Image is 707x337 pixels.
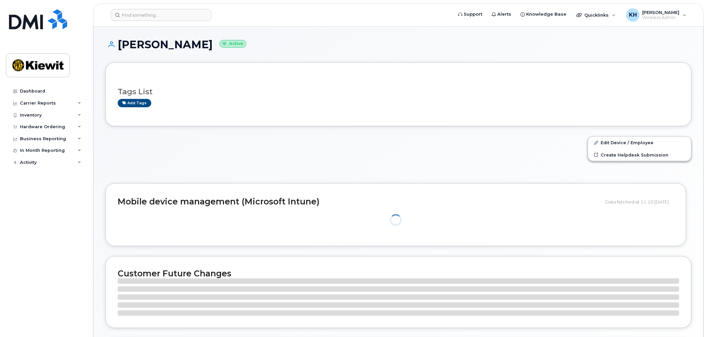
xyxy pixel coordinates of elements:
[588,137,691,149] a: Edit Device / Employee
[605,195,674,208] div: Data fetched at 11:10 [DATE]
[118,268,679,278] h2: Customer Future Changes
[219,40,246,48] small: Active
[588,149,691,161] a: Create Helpdesk Submission
[118,197,600,206] h2: Mobile device management (Microsoft Intune)
[118,88,679,96] h3: Tags List
[105,39,691,50] h1: [PERSON_NAME]
[118,99,151,107] a: Add tags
